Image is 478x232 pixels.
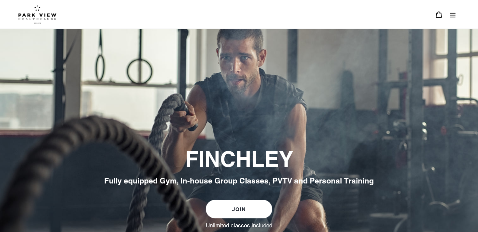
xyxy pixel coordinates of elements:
label: Unlimited classes included [206,222,272,229]
h2: FINCHLEY [58,147,420,173]
span: Fully equipped Gym, In-house Group Classes, PVTV and Personal Training [104,176,374,185]
a: JOIN [206,200,272,218]
img: Park view health clubs is a gym near you. [18,5,56,24]
button: Menu [446,7,460,22]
